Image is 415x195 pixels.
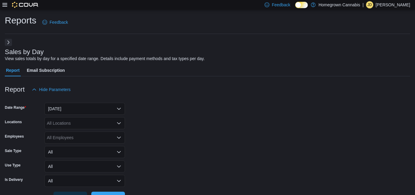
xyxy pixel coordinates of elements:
[44,146,125,158] button: All
[44,160,125,172] button: All
[5,120,22,124] label: Locations
[366,1,373,8] div: Jordan Denomme
[40,16,70,28] a: Feedback
[5,48,44,56] h3: Sales by Day
[368,1,372,8] span: JD
[29,84,73,96] button: Hide Parameters
[39,87,71,93] span: Hide Parameters
[44,103,125,115] button: [DATE]
[5,177,23,182] label: Is Delivery
[5,163,20,168] label: Use Type
[295,2,308,8] input: Dark Mode
[44,175,125,187] button: All
[376,1,410,8] p: [PERSON_NAME]
[5,105,26,110] label: Date Range
[5,148,21,153] label: Sale Type
[117,121,121,126] button: Open list of options
[50,19,68,25] span: Feedback
[12,2,39,8] img: Cova
[117,135,121,140] button: Open list of options
[272,2,290,8] span: Feedback
[5,134,24,139] label: Employees
[5,39,12,46] button: Next
[362,1,364,8] p: |
[319,1,360,8] p: Homegrown Cannabis
[5,56,205,62] div: View sales totals by day for a specified date range. Details include payment methods and tax type...
[5,86,25,93] h3: Report
[27,64,65,76] span: Email Subscription
[6,64,20,76] span: Report
[5,14,36,26] h1: Reports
